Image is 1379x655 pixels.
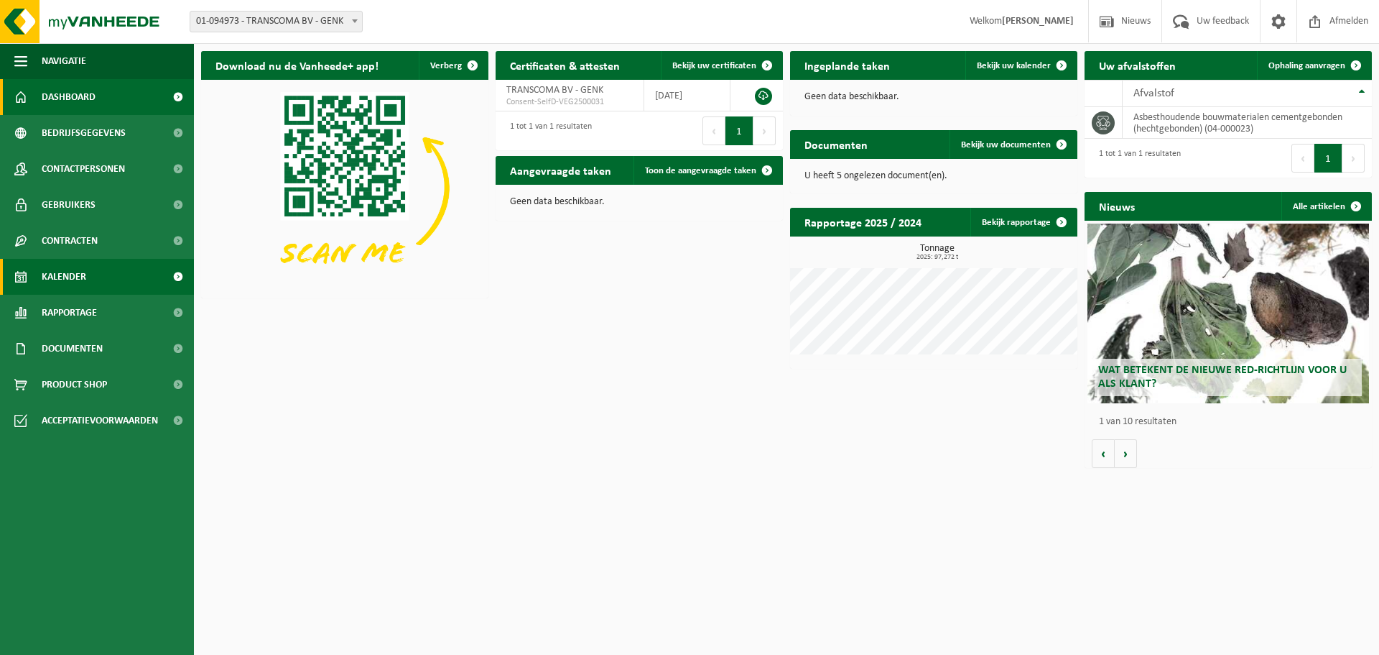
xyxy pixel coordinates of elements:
[201,80,488,296] img: Download de VHEPlus App
[190,12,362,32] span: 01-094973 - TRANSCOMA BV - GENK
[42,223,98,259] span: Contracten
[1268,61,1345,70] span: Ophaling aanvragen
[1087,224,1369,403] a: Wat betekent de nieuwe RED-richtlijn voor u als klant?
[1115,439,1137,468] button: Volgende
[1314,144,1342,173] button: 1
[42,151,125,187] span: Contactpersonen
[644,80,730,111] td: [DATE]
[702,116,725,145] button: Previous
[496,51,634,79] h2: Certificaten & attesten
[506,85,603,96] span: TRANSCOMA BV - GENK
[1085,51,1190,79] h2: Uw afvalstoffen
[790,51,904,79] h2: Ingeplande taken
[42,79,96,115] span: Dashboard
[42,115,126,151] span: Bedrijfsgegevens
[661,51,781,80] a: Bekijk uw certificaten
[42,259,86,295] span: Kalender
[1342,144,1365,173] button: Next
[430,61,462,70] span: Verberg
[1291,144,1314,173] button: Previous
[42,367,107,403] span: Product Shop
[42,331,103,367] span: Documenten
[1281,192,1370,221] a: Alle artikelen
[42,295,97,331] span: Rapportage
[1085,192,1149,220] h2: Nieuws
[1133,88,1174,99] span: Afvalstof
[496,156,626,184] h2: Aangevraagde taken
[42,43,86,79] span: Navigatie
[790,208,936,236] h2: Rapportage 2025 / 2024
[797,244,1077,261] h3: Tonnage
[42,403,158,439] span: Acceptatievoorwaarden
[970,208,1076,237] a: Bekijk rapportage
[1002,16,1074,27] strong: [PERSON_NAME]
[672,61,756,70] span: Bekijk uw certificaten
[201,51,393,79] h2: Download nu de Vanheede+ app!
[965,51,1076,80] a: Bekijk uw kalender
[725,116,753,145] button: 1
[510,197,769,207] p: Geen data beschikbaar.
[1099,417,1365,427] p: 1 van 10 resultaten
[633,156,781,185] a: Toon de aangevraagde taken
[804,92,1063,102] p: Geen data beschikbaar.
[42,187,96,223] span: Gebruikers
[1098,365,1347,390] span: Wat betekent de nieuwe RED-richtlijn voor u als klant?
[506,96,633,108] span: Consent-SelfD-VEG2500031
[1257,51,1370,80] a: Ophaling aanvragen
[1123,107,1372,139] td: asbesthoudende bouwmaterialen cementgebonden (hechtgebonden) (04-000023)
[645,166,756,175] span: Toon de aangevraagde taken
[804,171,1063,181] p: U heeft 5 ongelezen document(en).
[949,130,1076,159] a: Bekijk uw documenten
[790,130,882,158] h2: Documenten
[797,254,1077,261] span: 2025: 97,272 t
[753,116,776,145] button: Next
[190,11,363,32] span: 01-094973 - TRANSCOMA BV - GENK
[1092,142,1181,174] div: 1 tot 1 van 1 resultaten
[419,51,487,80] button: Verberg
[1092,439,1115,468] button: Vorige
[977,61,1051,70] span: Bekijk uw kalender
[961,140,1051,150] span: Bekijk uw documenten
[503,115,592,147] div: 1 tot 1 van 1 resultaten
